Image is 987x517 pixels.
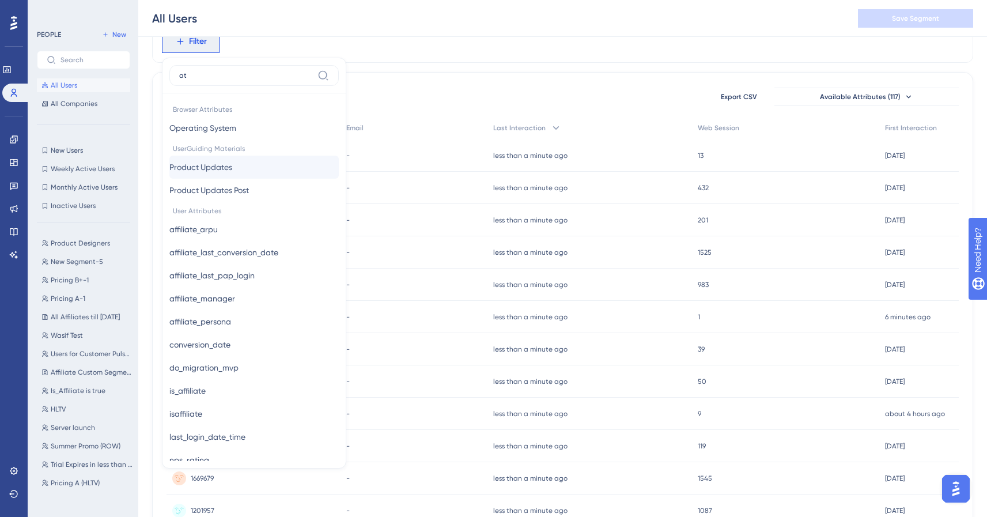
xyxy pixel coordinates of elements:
[60,56,120,64] input: Search
[885,474,905,482] time: [DATE]
[51,386,105,395] span: Is_Affiliate is true
[169,315,231,329] span: affiliate_persona
[710,88,767,106] button: Export CSV
[37,199,130,213] button: Inactive Users
[51,257,103,266] span: New Segment-5
[152,10,197,27] div: All Users
[37,162,130,176] button: Weekly Active Users
[37,310,137,324] button: All Affiliates till [DATE]
[37,97,130,111] button: All Companies
[346,506,350,515] span: -
[169,287,339,310] button: affiliate_manager
[37,365,137,379] button: Affiliate Custom Segment to exclude
[51,81,77,90] span: All Users
[169,160,232,174] span: Product Updates
[169,453,209,467] span: nps_rating
[51,349,133,358] span: Users for Customer Pulse Survey 2025
[721,92,757,101] span: Export CSV
[698,312,700,322] span: 1
[98,28,130,41] button: New
[346,151,350,160] span: -
[169,338,230,352] span: conversion_date
[169,430,245,444] span: last_login_date_time
[493,152,568,160] time: less than a minute ago
[169,264,339,287] button: affiliate_last_pap_login
[493,216,568,224] time: less than a minute ago
[169,100,339,116] span: Browser Attributes
[51,405,66,414] span: HLTV
[698,151,704,160] span: 13
[27,3,72,17] span: Need Help?
[346,280,350,289] span: -
[169,202,339,218] span: User Attributes
[698,441,706,451] span: 119
[169,310,339,333] button: affiliate_persona
[51,312,120,322] span: All Affiliates till [DATE]
[189,35,207,48] span: Filter
[37,236,137,250] button: Product Designers
[885,442,905,450] time: [DATE]
[162,30,220,53] button: Filter
[885,152,905,160] time: [DATE]
[698,183,709,193] span: 432
[37,402,137,416] button: HLTV
[169,241,339,264] button: affiliate_last_conversion_date
[493,507,568,515] time: less than a minute ago
[493,378,568,386] time: less than a minute ago
[37,384,137,398] button: Is_Affiliate is true
[37,144,130,157] button: New Users
[774,88,959,106] button: Available Attributes (117)
[346,248,350,257] span: -
[820,92,901,101] span: Available Attributes (117)
[51,294,85,303] span: Pricing A-1
[698,123,739,133] span: Web Session
[493,410,568,418] time: less than a minute ago
[37,255,137,269] button: New Segment-5
[51,201,96,210] span: Inactive Users
[191,474,214,483] span: 1669679
[698,345,705,354] span: 39
[51,99,97,108] span: All Companies
[37,421,137,435] button: Server launch
[51,423,95,432] span: Server launch
[51,331,83,340] span: Wasif Test
[179,71,313,80] input: Type the value
[885,345,905,353] time: [DATE]
[885,507,905,515] time: [DATE]
[698,248,712,257] span: 1525
[885,313,931,321] time: 6 minutes ago
[169,448,339,471] button: nps_rating
[169,218,339,241] button: affiliate_arpu
[885,378,905,386] time: [DATE]
[37,180,130,194] button: Monthly Active Users
[858,9,973,28] button: Save Segment
[892,14,939,23] span: Save Segment
[346,377,350,386] span: -
[37,273,137,287] button: Pricing B+-1
[51,368,133,377] span: Affiliate Custom Segment to exclude
[698,280,709,289] span: 983
[346,216,350,225] span: -
[939,471,973,506] iframe: UserGuiding AI Assistant Launcher
[169,333,339,356] button: conversion_date
[37,30,61,39] div: PEOPLE
[885,281,905,289] time: [DATE]
[169,116,339,139] button: Operating System
[698,216,708,225] span: 201
[37,292,137,305] button: Pricing A-1
[169,407,202,421] span: isaffiliate
[493,281,568,289] time: less than a minute ago
[51,239,110,248] span: Product Designers
[885,123,937,133] span: First Interaction
[493,345,568,353] time: less than a minute ago
[169,246,278,259] span: affiliate_last_conversion_date
[346,345,350,354] span: -
[698,506,712,515] span: 1087
[51,276,89,285] span: Pricing B+-1
[169,361,239,375] span: do_migration_mvp
[698,377,706,386] span: 50
[37,347,137,361] button: Users for Customer Pulse Survey 2025
[37,476,137,490] button: Pricing A (HLTV)
[51,164,115,173] span: Weekly Active Users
